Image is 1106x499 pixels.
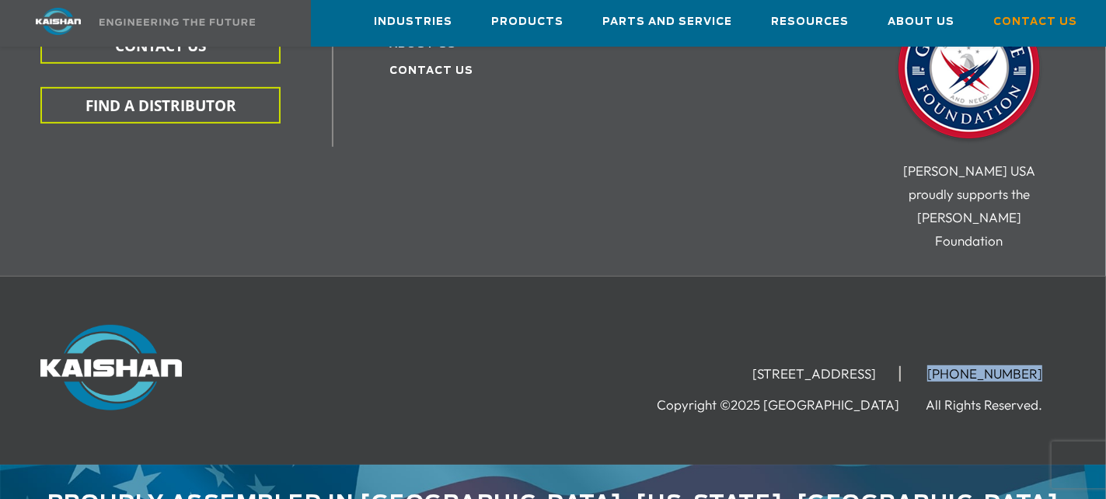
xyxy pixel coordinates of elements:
span: About Us [888,13,954,31]
span: Products [491,13,563,31]
img: Kaishan [40,325,182,410]
li: Copyright ©2025 [GEOGRAPHIC_DATA] [657,397,923,413]
span: Resources [771,13,849,31]
li: All Rights Reserved. [926,397,1066,413]
img: Engineering the future [99,19,255,26]
span: Contact Us [993,13,1077,31]
a: Products [491,1,563,43]
span: [PERSON_NAME] USA proudly supports the [PERSON_NAME] Foundation [903,162,1035,249]
li: [PHONE_NUMBER] [904,366,1066,382]
button: FIND A DISTRIBUTOR [40,87,281,124]
a: Contact Us [993,1,1077,43]
span: Industries [374,13,452,31]
li: [STREET_ADDRESS] [729,366,901,382]
a: Parts and Service [602,1,732,43]
a: Contact Us [389,66,473,76]
span: Parts and Service [602,13,732,31]
a: About Us [888,1,954,43]
a: Industries [374,1,452,43]
a: Resources [771,1,849,43]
